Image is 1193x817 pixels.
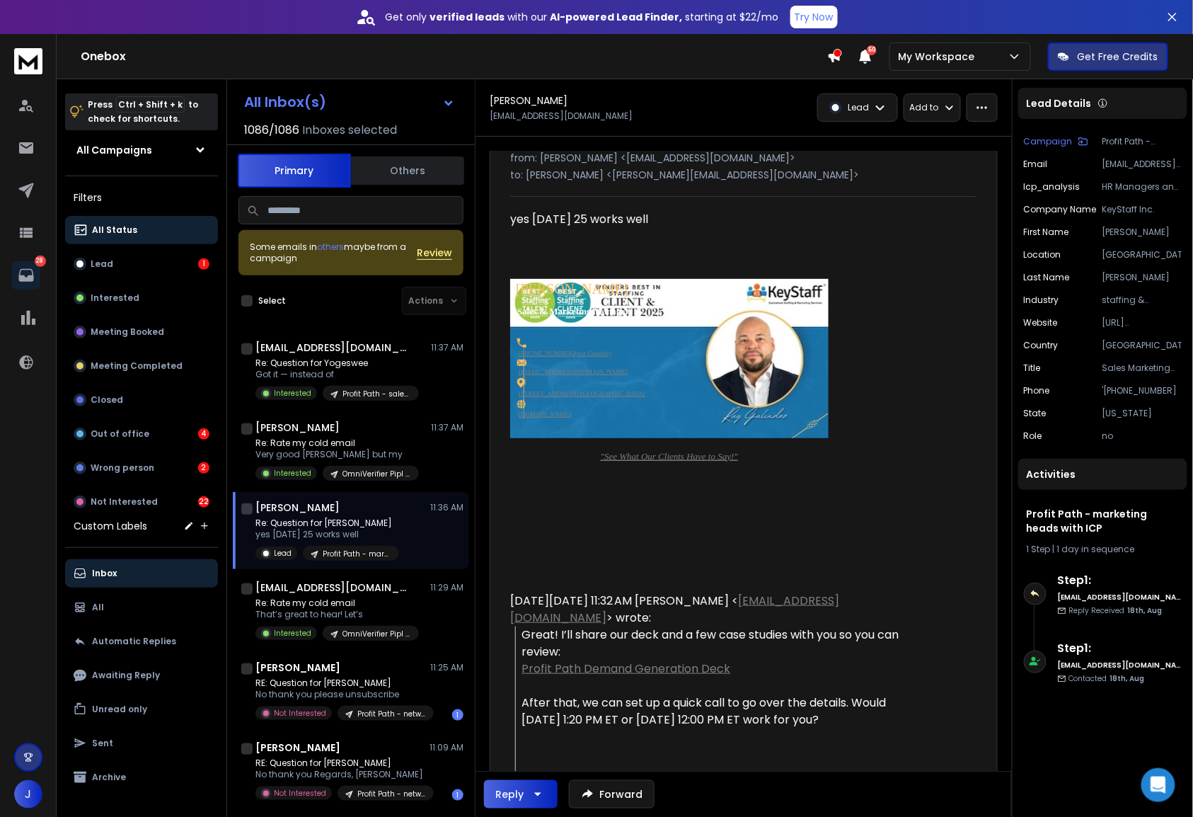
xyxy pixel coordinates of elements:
p: Not Interested [274,708,326,719]
span: 50 [867,45,877,55]
div: [DATE][DATE] 11:32 AM [PERSON_NAME] < > wrote: [510,593,923,627]
span: Ctrl + Shift + k [116,96,185,113]
h1: [EMAIL_ADDRESS][DOMAIN_NAME] [255,581,411,595]
strong: verified leads [430,10,505,24]
p: State [1024,408,1047,419]
p: icp_analysis [1024,181,1080,193]
p: Country [1024,340,1059,351]
button: Review [417,246,452,260]
span: [PERSON_NAME] [511,281,628,297]
p: Out of office [91,428,149,440]
p: First Name [1024,227,1069,238]
button: Automatic Replies [65,627,218,656]
p: '[PHONE_NUMBER] [1102,385,1182,396]
h3: Custom Labels [74,519,147,533]
p: role [1024,430,1042,442]
p: OmniVerifier Pipl Users [342,629,410,639]
p: [PERSON_NAME] [1102,272,1182,283]
p: 11:09 AM [430,742,463,753]
div: Great! I’ll share our deck and a few case studies with you so you can review: After that, we can ... [522,627,923,729]
p: Add to [910,102,939,113]
p: All Status [92,224,137,236]
p: Phone [1024,385,1050,396]
p: Interested [274,388,311,399]
p: to: [PERSON_NAME] <[PERSON_NAME][EMAIL_ADDRESS][DOMAIN_NAME]> [510,168,977,182]
p: Interested [274,468,311,479]
div: 1 [452,789,463,801]
p: Re: Rate my cold email [255,598,419,609]
p: RE: Question for [PERSON_NAME] [255,758,425,769]
h1: Onebox [81,48,827,65]
h1: [PERSON_NAME] [255,501,340,515]
p: 28 [35,256,46,267]
div: 1 [198,258,209,270]
p: Wrong person [91,462,154,474]
button: Reply [484,780,558,809]
button: All [65,593,218,622]
p: Profit Path - marketing heads with ICP [323,549,391,559]
a: [STREET_ADDRESS] [GEOGRAPHIC_DATA] [519,390,645,397]
div: | [1027,544,1179,555]
img: map.png [517,378,525,388]
p: Interested [91,292,139,304]
p: 11:37 AM [431,342,463,353]
p: industry [1024,295,1059,306]
p: yes [DATE] 25 works well [255,529,399,540]
div: 4 [198,428,209,440]
p: staffing & recruiting [1102,295,1182,306]
button: Meeting Booked [65,318,218,346]
span: 18th, Aug [1128,605,1163,616]
a: "See What Our Clients Have to Say!" [601,451,738,462]
p: Inbox [92,568,117,579]
button: Closed [65,386,218,414]
button: Try Now [790,6,838,28]
p: Not Interested [274,788,326,799]
p: Lead [274,548,292,559]
h1: [PERSON_NAME] [255,661,340,675]
img: phone.png [517,338,526,348]
button: Lead1 [65,250,218,278]
a: Profit Path Demand Generation Deck [522,661,731,677]
div: Some emails in maybe from a campaign [250,241,417,264]
p: Automatic Replies [92,636,176,647]
button: Meeting Completed [65,352,218,380]
p: Awaiting Reply [92,670,160,681]
div: Reply [495,787,524,801]
p: Re: Question for [PERSON_NAME] [255,518,399,529]
p: [US_STATE] [1102,408,1182,419]
a: [DOMAIN_NAME] [519,411,571,418]
p: Lead Details [1027,96,1092,110]
p: Profit Path - marketing heads with ICP [1102,136,1182,147]
p: HR Managers and Chief Operating Officers at mid-sized manufacturing companies [1102,181,1182,193]
p: Re: Rate my cold email [255,438,419,449]
button: Campaign [1024,136,1088,147]
h3: Filters [65,188,218,207]
button: Forward [569,780,655,809]
p: [GEOGRAPHIC_DATA] [1102,340,1182,351]
span: 1 day in sequence [1057,543,1135,555]
p: [GEOGRAPHIC_DATA] [1102,249,1182,261]
span: J [14,780,42,809]
img: email.png [517,360,526,366]
p: No thank you please unsubscribe [255,689,425,700]
a: [PHONE_NUMBER](text Capable) [519,350,611,357]
div: 2 [198,462,209,474]
p: [EMAIL_ADDRESS][DOMAIN_NAME] [490,110,633,122]
button: All Inbox(s) [233,88,466,116]
button: Wrong person2 [65,454,218,482]
button: Not Interested22 [65,488,218,516]
p: Get only with our starting at $22/mo [386,10,779,24]
p: from: [PERSON_NAME] <[EMAIL_ADDRESS][DOMAIN_NAME]> [510,151,977,165]
p: no [1102,430,1182,442]
a: 28 [12,261,40,290]
img: website.png [517,400,526,408]
button: Archive [65,763,218,792]
strong: AI-powered Lead Finder, [551,10,683,24]
p: Meeting Completed [91,360,183,372]
p: All [92,602,104,613]
p: 11:25 AM [430,662,463,673]
p: Interested [274,628,311,639]
p: No thank you Regards, [PERSON_NAME] [255,769,425,780]
p: location [1024,249,1061,261]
